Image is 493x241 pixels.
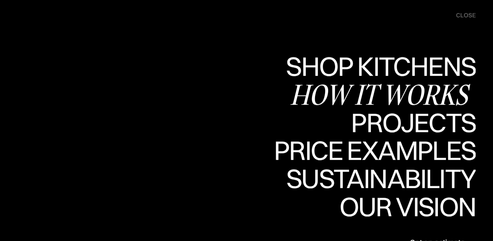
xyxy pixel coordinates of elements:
div: Our vision [333,193,476,220]
a: ProjectsProjects [351,109,476,137]
div: Sustainability [280,165,476,192]
a: How it works [290,81,476,109]
div: Shop Kitchens [282,80,476,107]
div: How it works [290,81,476,108]
div: Shop Kitchens [282,53,476,80]
a: Our visionOur vision [333,193,476,221]
div: Sustainability [280,192,476,219]
a: Price examplesPrice examples [274,137,476,165]
div: Price examples [274,137,476,164]
div: Projects [351,109,476,136]
div: menu [448,8,476,23]
div: Price examples [274,164,476,191]
div: Projects [351,136,476,163]
a: Shop KitchensShop Kitchens [282,53,476,81]
a: SustainabilitySustainability [280,165,476,193]
div: close [456,11,476,20]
